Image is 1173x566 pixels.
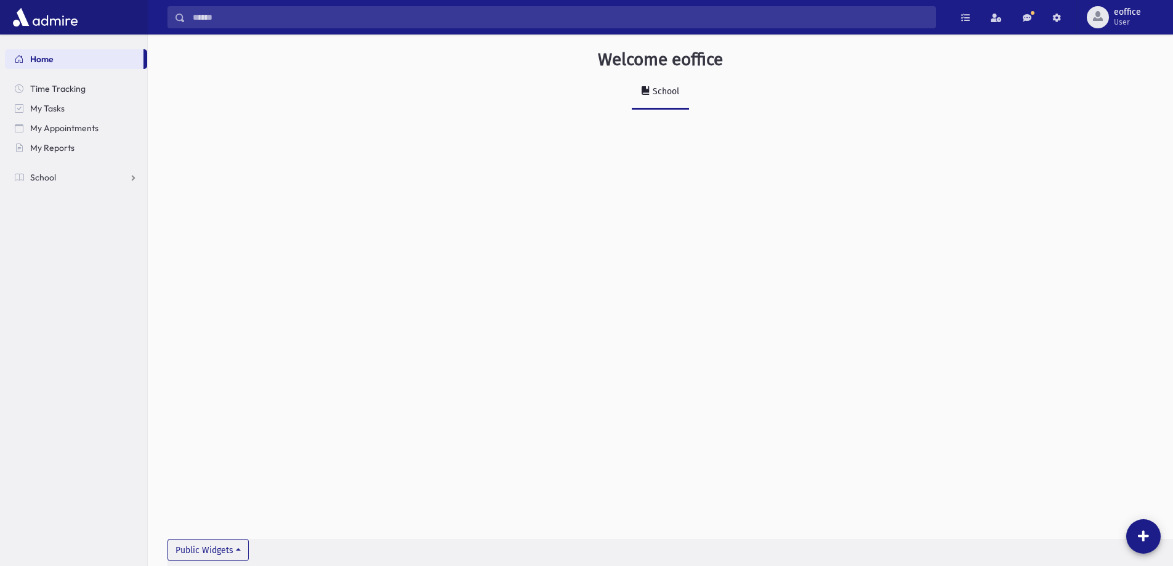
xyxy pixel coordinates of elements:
span: Time Tracking [30,83,86,94]
img: AdmirePro [10,5,81,30]
button: Public Widgets [167,539,249,561]
h3: Welcome eoffice [598,49,723,70]
a: Home [5,49,143,69]
span: eoffice [1114,7,1141,17]
a: School [5,168,147,187]
a: School [632,75,689,110]
a: My Appointments [5,118,147,138]
a: My Tasks [5,99,147,118]
a: Time Tracking [5,79,147,99]
span: Home [30,54,54,65]
a: My Reports [5,138,147,158]
span: My Reports [30,142,75,153]
input: Search [185,6,935,28]
span: My Appointments [30,123,99,134]
div: School [650,86,679,97]
span: School [30,172,56,183]
span: User [1114,17,1141,27]
span: My Tasks [30,103,65,114]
